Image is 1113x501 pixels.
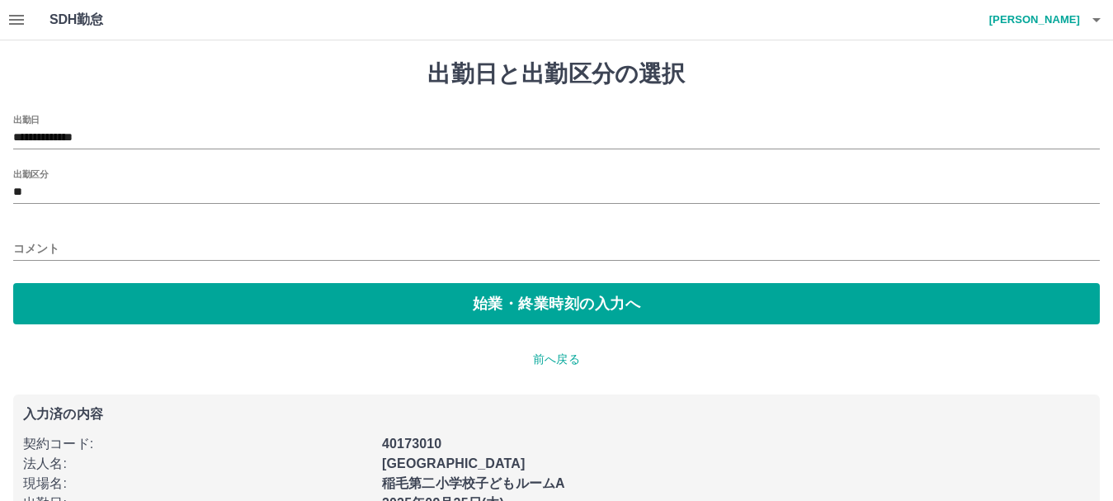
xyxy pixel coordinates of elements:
h1: 出勤日と出勤区分の選択 [13,60,1100,88]
p: 入力済の内容 [23,408,1090,421]
p: 現場名 : [23,474,372,494]
label: 出勤区分 [13,168,48,180]
button: 始業・終業時刻の入力へ [13,283,1100,324]
p: 前へ戻る [13,351,1100,368]
label: 出勤日 [13,113,40,125]
b: 稲毛第二小学校子どもルームA [382,476,565,490]
p: 法人名 : [23,454,372,474]
p: 契約コード : [23,434,372,454]
b: [GEOGRAPHIC_DATA] [382,456,526,470]
b: 40173010 [382,437,441,451]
